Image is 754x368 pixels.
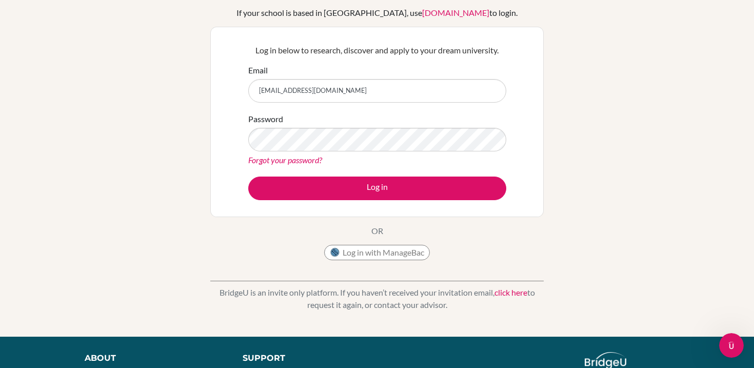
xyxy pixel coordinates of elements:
iframe: Intercom live chat [719,333,744,358]
div: Support [243,352,367,364]
p: OR [371,225,383,237]
div: If your school is based in [GEOGRAPHIC_DATA], use to login. [236,7,518,19]
p: Log in below to research, discover and apply to your dream university. [248,44,506,56]
div: About [85,352,220,364]
label: Email [248,64,268,76]
a: click here [494,287,527,297]
button: Log in with ManageBac [324,245,430,260]
label: Password [248,113,283,125]
a: [DOMAIN_NAME] [422,8,489,17]
button: Log in [248,177,506,200]
a: Forgot your password? [248,155,322,165]
p: BridgeU is an invite only platform. If you haven’t received your invitation email, to request it ... [210,286,544,311]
